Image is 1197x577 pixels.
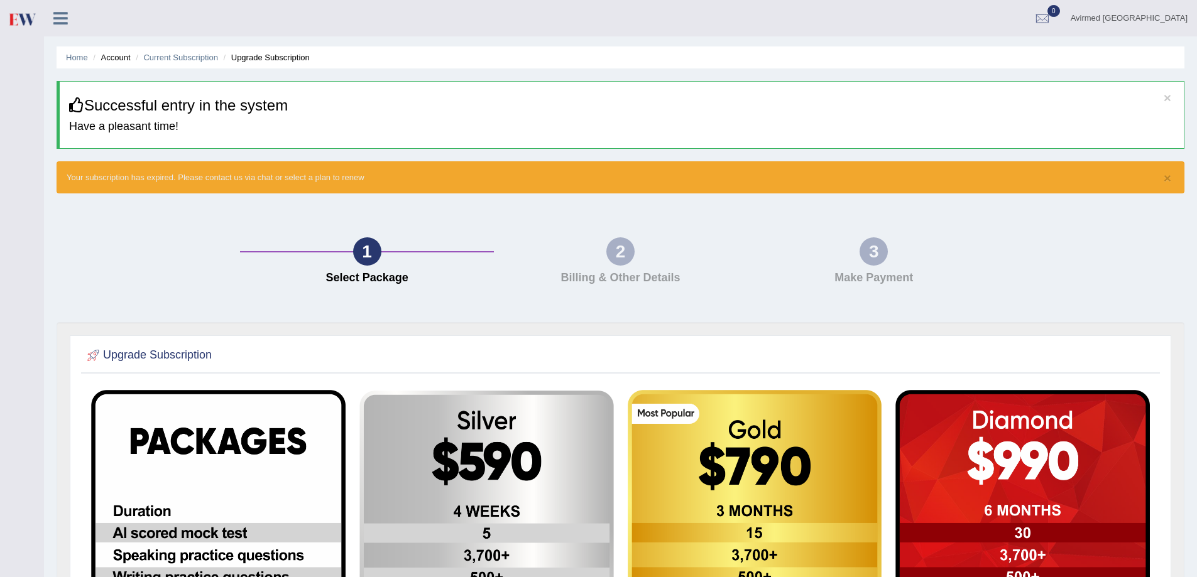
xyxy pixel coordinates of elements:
[221,51,310,63] li: Upgrade Subscription
[84,346,212,365] h2: Upgrade Subscription
[353,237,381,266] div: 1
[500,272,741,284] h4: Billing & Other Details
[1047,5,1060,17] span: 0
[69,97,1174,114] h3: Successful entry in the system
[69,121,1174,133] h4: Have a pleasant time!
[1164,91,1171,104] button: ×
[860,237,888,266] div: 3
[57,161,1184,193] div: Your subscription has expired. Please contact us via chat or select a plan to renew
[753,272,994,284] h4: Make Payment
[246,272,487,284] h4: Select Package
[143,53,218,62] a: Current Subscription
[1164,171,1171,185] button: ×
[66,53,88,62] a: Home
[90,51,130,63] li: Account
[606,237,635,266] div: 2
